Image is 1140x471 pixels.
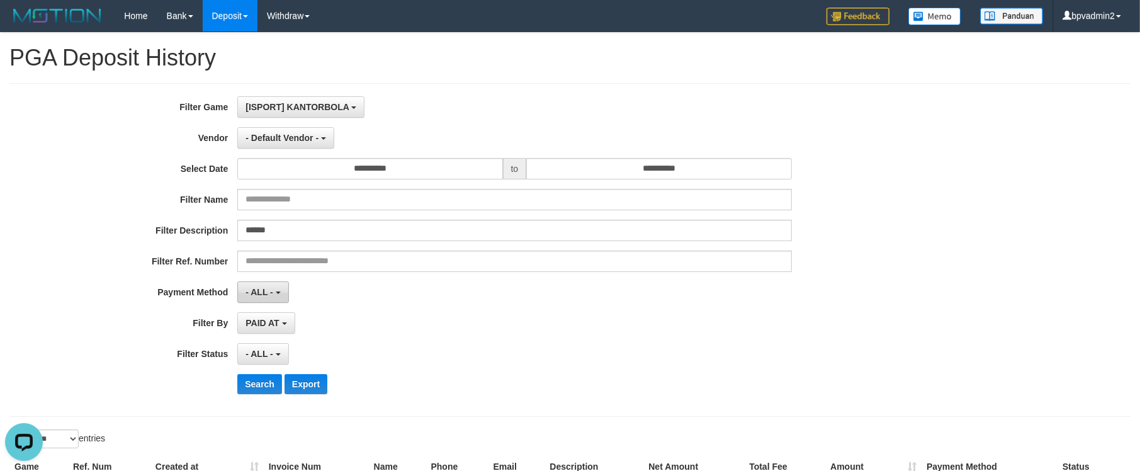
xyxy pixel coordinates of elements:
[285,374,327,394] button: Export
[827,8,889,25] img: Feedback.jpg
[5,5,43,43] button: Open LiveChat chat widget
[31,429,79,448] select: Showentries
[9,6,105,25] img: MOTION_logo.png
[503,158,527,179] span: to
[237,343,288,365] button: - ALL -
[237,96,364,118] button: [ISPORT] KANTORBOLA
[245,287,273,297] span: - ALL -
[237,127,334,149] button: - Default Vendor -
[237,374,282,394] button: Search
[245,133,319,143] span: - Default Vendor -
[237,281,288,303] button: - ALL -
[245,318,279,328] span: PAID AT
[980,8,1043,25] img: panduan.png
[237,312,295,334] button: PAID AT
[245,349,273,359] span: - ALL -
[9,429,105,448] label: Show entries
[9,45,1131,71] h1: PGA Deposit History
[908,8,961,25] img: Button%20Memo.svg
[245,102,349,112] span: [ISPORT] KANTORBOLA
